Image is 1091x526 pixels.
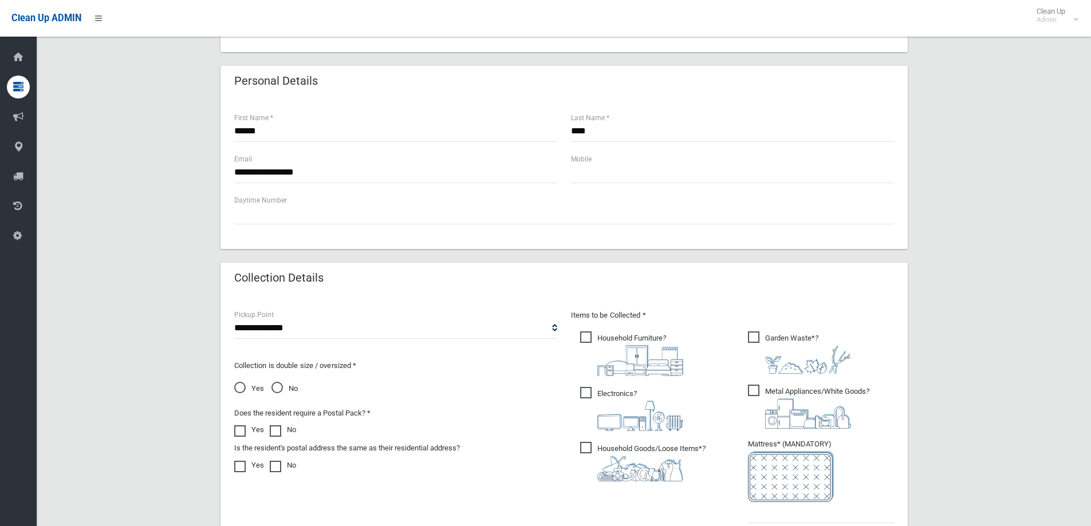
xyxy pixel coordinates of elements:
span: Electronics [580,387,683,431]
span: Clean Up ADMIN [11,13,81,23]
img: 394712a680b73dbc3d2a6a3a7ffe5a07.png [597,401,683,431]
img: 36c1b0289cb1767239cdd3de9e694f19.png [765,398,851,429]
label: Yes [234,423,264,437]
header: Collection Details [220,267,337,289]
i: ? [597,334,683,376]
span: No [271,382,298,396]
label: Is the resident's postal address the same as their residential address? [234,441,460,455]
label: Yes [234,458,264,472]
span: Clean Up [1031,7,1077,24]
label: No [270,458,296,472]
p: Collection is double size / oversized * [234,359,557,373]
p: Items to be Collected * [571,309,894,322]
small: Admin [1037,15,1065,24]
i: ? [765,334,851,374]
img: 4fd8a5c772b2c999c83690221e5242e0.png [765,345,851,374]
span: Garden Waste* [748,331,851,374]
i: ? [597,444,706,481]
span: Yes [234,382,264,396]
header: Personal Details [220,70,332,92]
span: Metal Appliances/White Goods [748,385,869,429]
span: Household Goods/Loose Items* [580,442,706,481]
label: Does the resident require a Postal Pack? * [234,406,371,420]
i: ? [597,389,683,431]
span: Household Furniture [580,331,683,376]
img: e7408bece873d2c1783593a074e5cb2f.png [748,451,834,502]
label: No [270,423,296,437]
span: Mattress* (MANDATORY) [748,440,894,502]
img: aa9efdbe659d29b613fca23ba79d85cb.png [597,345,683,376]
i: ? [765,387,869,429]
img: b13cc3517677393f34c0a387616ef184.png [597,456,683,481]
